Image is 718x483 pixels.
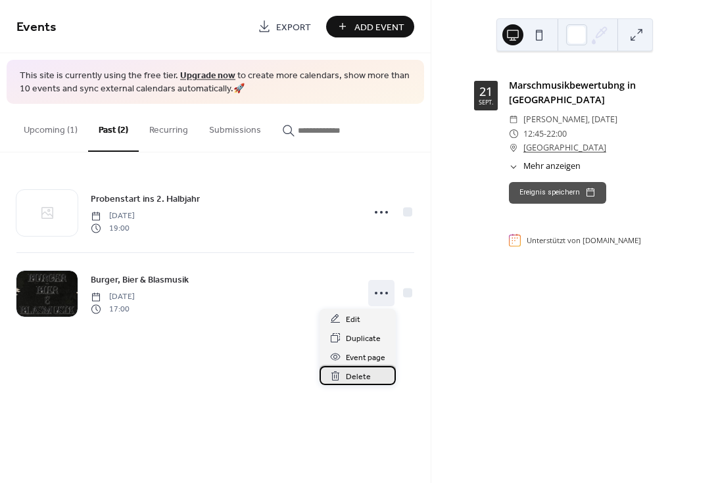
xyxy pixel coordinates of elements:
a: Export [248,16,321,37]
span: Event page [346,351,385,365]
span: [DATE] [91,291,135,303]
button: ​Mehr anzeigen [509,160,581,173]
span: This site is currently using the free tier. to create more calendars, show more than 10 events an... [20,70,411,95]
button: Ereignis speichern [509,182,606,203]
div: Sept. [479,99,493,105]
button: Recurring [139,104,199,150]
a: Upgrade now [180,67,235,85]
a: [GEOGRAPHIC_DATA] [523,141,606,154]
span: 17:00 [91,303,135,315]
div: ​ [509,127,518,141]
a: [DOMAIN_NAME] [583,235,641,245]
div: ​ [509,141,518,154]
span: [PERSON_NAME], [DATE] [523,112,617,126]
button: Past (2) [88,104,139,152]
div: ​ [509,112,518,126]
span: Add Event [354,20,404,34]
a: Probenstart ins 2. Halbjahr [91,191,200,206]
span: 19:00 [91,222,135,234]
span: - [544,127,546,141]
span: Events [16,14,57,40]
span: Delete [346,370,371,384]
button: Add Event [326,16,414,37]
span: 12:45 [523,127,544,141]
span: [DATE] [91,210,135,222]
div: Marschmusikbewertubng in [GEOGRAPHIC_DATA] [509,78,675,106]
div: 21 [479,85,492,97]
button: Submissions [199,104,272,150]
a: Burger, Bier & Blasmusik [91,272,189,287]
div: Unterstützt von [527,235,641,245]
span: 22:00 [546,127,567,141]
span: Edit [346,313,360,327]
span: Mehr anzeigen [523,160,581,173]
span: Duplicate [346,332,381,346]
div: ​ [509,160,518,173]
span: Export [276,20,311,34]
span: Probenstart ins 2. Halbjahr [91,193,200,206]
button: Upcoming (1) [13,104,88,150]
span: Burger, Bier & Blasmusik [91,273,189,287]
